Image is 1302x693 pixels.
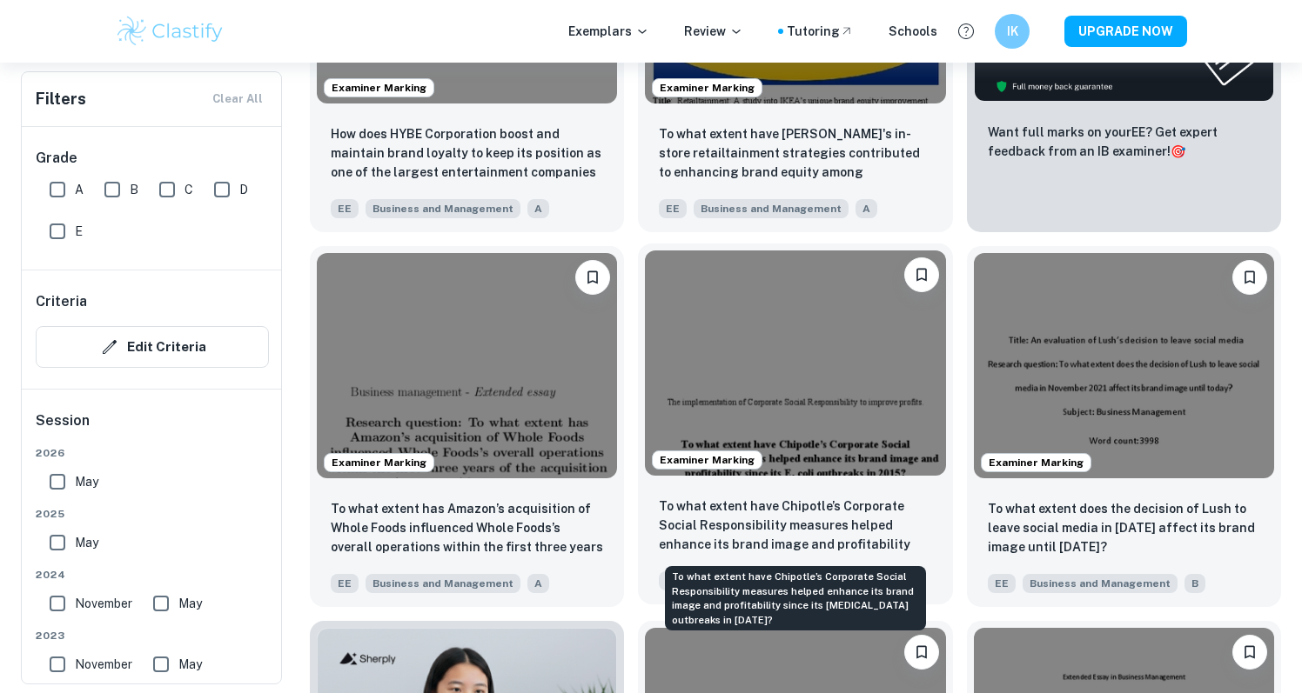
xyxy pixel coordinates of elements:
span: Business and Management [366,574,520,593]
span: E [75,222,83,241]
span: Examiner Marking [653,452,762,468]
p: To what extent have IKEA's in-store retailtainment strategies contributed to enhancing brand equi... [659,124,931,183]
p: To what extent does the decision of Lush to leave social media in November 2021 affect its brand ... [988,499,1260,556]
h6: Session [36,410,269,445]
span: November [75,655,132,674]
span: Business and Management [694,199,849,218]
button: Help and Feedback [951,17,981,46]
button: Bookmark [575,260,610,295]
p: Review [684,22,743,41]
p: Want full marks on your EE ? Get expert feedback from an IB examiner! [988,123,1260,161]
img: Clastify logo [115,14,225,49]
span: Business and Management [366,199,520,218]
button: Bookmark [904,635,939,670]
span: May [75,472,98,491]
span: EE [331,574,359,593]
span: 2026 [36,445,269,461]
span: EE [331,199,359,218]
a: Examiner MarkingBookmarkTo what extent does the decision of Lush to leave social media in Novembe... [967,246,1281,607]
a: Tutoring [787,22,854,41]
span: A [527,199,549,218]
span: Examiner Marking [982,455,1091,470]
img: Business and Management EE example thumbnail: To what extent has Amazon’s acquisition [317,253,617,478]
p: How does HYBE Corporation boost and maintain brand loyalty to keep its position as one of the lar... [331,124,603,183]
span: A [856,199,877,218]
span: 2025 [36,506,269,522]
a: Schools [889,22,937,41]
p: To what extent have Chipotle’s Corporate Social Responsibility measures helped enhance its brand ... [659,496,931,556]
button: UPGRADE NOW [1064,16,1187,47]
span: B [1185,574,1205,593]
span: D [239,180,248,199]
span: November [75,594,132,613]
p: To what extent has Amazon’s acquisition of Whole Foods influenced Whole Foods’s overall operation... [331,499,603,558]
span: May [178,594,202,613]
span: 2024 [36,567,269,583]
p: Exemplars [568,22,649,41]
span: B [130,180,138,199]
span: EE [988,574,1016,593]
span: EE [659,199,687,218]
span: C [185,180,193,199]
span: 🎯 [1171,144,1185,158]
button: Bookmark [1232,635,1267,670]
img: Business and Management EE example thumbnail: To what extent does the decision of Lush [974,253,1274,478]
button: Bookmark [904,257,939,292]
span: Business and Management [1023,574,1178,593]
span: Examiner Marking [325,455,433,470]
h6: Filters [36,87,86,111]
h6: Criteria [36,291,87,312]
span: May [75,533,98,552]
a: Examiner MarkingBookmarkTo what extent has Amazon’s acquisition of Whole Foods influenced Whole F... [310,246,624,607]
div: To what extent have Chipotle’s Corporate Social Responsibility measures helped enhance its brand ... [665,566,926,630]
img: Business and Management EE example thumbnail: To what extent have Chipotle’s Corporate [645,250,945,476]
span: Examiner Marking [325,80,433,96]
button: IK [995,14,1030,49]
h6: IK [1003,22,1023,41]
span: A [75,180,84,199]
h6: Grade [36,148,269,169]
span: EE [659,571,687,590]
a: Examiner MarkingBookmarkTo what extent have Chipotle’s Corporate Social Responsibility measures h... [638,246,952,607]
span: A [527,574,549,593]
span: Examiner Marking [653,80,762,96]
span: May [178,655,202,674]
button: Bookmark [1232,260,1267,295]
button: Edit Criteria [36,326,269,368]
span: 2023 [36,628,269,643]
